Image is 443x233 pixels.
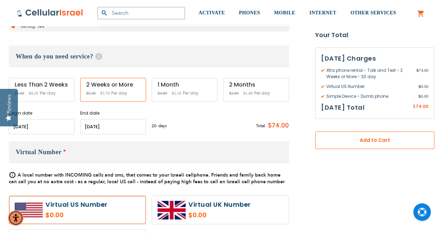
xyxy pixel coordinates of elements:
span: $ [418,83,421,90]
div: Accessibility Menu [8,210,23,226]
input: MM/DD/YYYY [80,119,146,134]
span: 74.00 [416,67,428,80]
span: Xtra phone rental - Talk and Text - 2 Weeks or More - 20 day [321,67,416,80]
span: $2.10 [172,91,181,96]
span: $ [413,104,416,110]
div: 1 Month [158,82,212,88]
span: Simple Device - Dumb phone [321,93,418,100]
span: $ [416,67,419,74]
span: 0.00 [418,83,428,90]
button: Add to Cart [315,131,434,149]
span: 74.00 [416,103,428,109]
strong: Your Total [315,30,434,40]
img: Cellular Israel Logo [17,9,83,17]
div: 2 Weeks or More [86,82,140,88]
span: PHONES [239,10,260,15]
span: INTERNET [309,10,336,15]
span: $3.70 [100,91,110,96]
input: MM/DD/YYYY [9,119,75,134]
span: Per day [254,90,270,96]
span: Total [256,123,265,129]
div: 2 Months [229,82,283,88]
span: Per day [183,90,199,96]
label: End date [80,110,146,116]
span: $4.20 [29,91,38,96]
span: $2.00 [229,91,238,96]
div: Reviews [6,94,12,114]
span: days [158,123,167,129]
strong: Surfing: NA [21,23,44,29]
h3: When do you need service? [9,46,289,67]
span: Add to Cart [338,137,411,144]
div: Less Than 2 Weeks [15,82,69,88]
span: $74.00 [265,121,289,131]
span: $1.40 [243,91,252,96]
span: Per day [111,90,127,96]
span: $ [418,93,421,100]
span: Per day [40,90,56,96]
input: Search [97,7,185,19]
span: Help [95,53,102,60]
span: Virtual Number [16,149,62,156]
span: $5.30 [86,91,96,96]
span: $3.00 [158,91,167,96]
span: A local number with INCOMING calls and sms, that comes to your Israeli cellphone. Friends and fam... [9,172,285,185]
span: $6.00 [15,91,24,96]
span: 0.00 [418,93,428,100]
span: ACTIVATE [199,10,225,15]
label: Begin date [9,110,75,116]
span: MOBILE [274,10,296,15]
span: OTHER SERVICES [350,10,396,15]
h3: [DATE] Total [321,102,365,113]
span: Virtual US Number [321,83,418,90]
h3: [DATE] Charges [321,53,428,64]
span: 20 [152,123,158,129]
